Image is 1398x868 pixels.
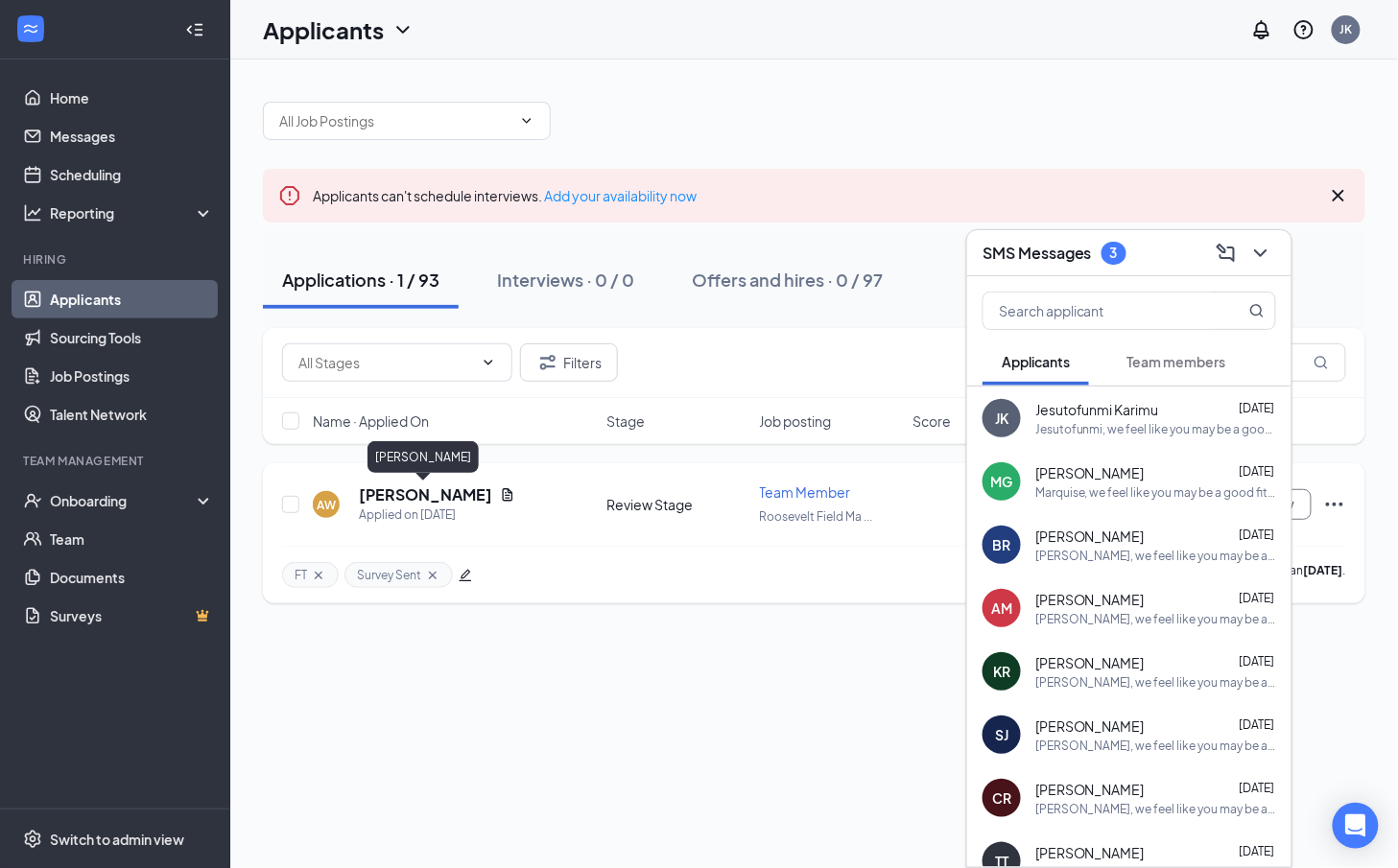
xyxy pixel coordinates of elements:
svg: Collapse [185,20,204,39]
h1: Applicants [263,13,384,46]
a: SurveysCrown [50,597,214,635]
span: Stage [607,411,646,431]
a: Sourcing Tools [50,318,214,357]
svg: Cross [1327,184,1350,207]
div: [PERSON_NAME], we feel like you may be a good fit for our team and wanted to extend an invitation... [1035,738,1276,754]
span: Jesutofunmi Karimu [1035,400,1159,419]
a: Talent Network [50,395,214,434]
span: [PERSON_NAME] [1035,653,1145,672]
div: Hiring [23,251,210,268]
span: [DATE] [1240,591,1275,605]
button: Filter Filters [520,343,618,382]
input: All Stages [298,352,473,373]
span: [PERSON_NAME] [1035,843,1145,862]
svg: Notifications [1250,18,1273,41]
span: [DATE] [1240,717,1275,732]
a: Home [50,79,214,117]
span: Survey Sent [357,567,421,583]
span: Score [912,411,951,431]
div: [PERSON_NAME], we feel like you may be a good fit for our team and wanted to extend an invitation... [1035,611,1276,627]
a: Applicants [50,280,214,318]
span: [DATE] [1240,401,1275,415]
div: AM [991,598,1012,618]
svg: QuestionInfo [1292,18,1315,41]
a: Messages [50,117,214,155]
div: Applied on [DATE] [359,505,515,525]
h3: SMS Messages [983,243,1092,264]
span: [PERSON_NAME] [1035,463,1145,482]
svg: ChevronDown [481,355,496,370]
div: AW [317,497,336,513]
span: FT [295,567,307,583]
div: Open Intercom Messenger [1333,803,1379,849]
span: edit [459,569,472,582]
input: All Job Postings [279,110,511,131]
span: [DATE] [1240,464,1275,479]
svg: ChevronDown [1249,242,1272,265]
span: Name · Applied On [313,411,429,431]
div: KR [993,662,1010,681]
div: JK [995,409,1008,428]
div: Interviews · 0 / 0 [497,268,634,292]
div: Offers and hires · 0 / 97 [692,268,883,292]
button: ComposeMessage [1211,238,1242,269]
a: Team [50,520,214,558]
svg: MagnifyingGlass [1249,303,1265,318]
span: [PERSON_NAME] [1035,590,1145,609]
h5: [PERSON_NAME] [359,484,492,505]
svg: Error [278,184,301,207]
div: CR [992,788,1011,808]
div: Onboarding [50,491,198,510]
div: JK [1340,21,1353,37]
div: Review Stage [607,495,748,514]
a: Scheduling [50,155,214,194]
div: Applications · 1 / 93 [282,268,439,292]
svg: MagnifyingGlass [1314,355,1329,370]
svg: ChevronDown [519,113,534,129]
span: [PERSON_NAME] [1035,527,1145,546]
span: [DATE] [1240,528,1275,542]
svg: Cross [425,568,440,583]
div: [PERSON_NAME], we feel like you may be a good fit for our team and wanted to extend an invitation... [1035,548,1276,564]
span: Team members [1127,353,1226,370]
span: Applicants can't schedule interviews. [313,187,697,204]
span: [DATE] [1240,844,1275,858]
span: Job posting [760,411,832,431]
span: Roosevelt Field Ma ... [760,509,873,524]
div: Marquise, we feel like you may be a good fit for our team and wanted to extend an invitation to j... [1035,484,1276,501]
div: MG [991,472,1013,491]
span: Team Member [760,483,851,501]
svg: WorkstreamLogo [21,19,40,38]
svg: Analysis [23,203,42,223]
span: [DATE] [1240,654,1275,669]
span: [PERSON_NAME] [1035,716,1145,736]
div: 3 [1110,245,1118,261]
span: Applicants [1002,353,1070,370]
a: Add your availability now [544,187,697,204]
span: [DATE] [1240,781,1275,795]
svg: Document [500,487,515,503]
div: [PERSON_NAME] [367,441,479,473]
svg: ComposeMessage [1215,242,1238,265]
svg: ChevronDown [391,18,415,41]
input: Search applicant [983,293,1211,329]
button: ChevronDown [1245,238,1276,269]
svg: Cross [311,568,326,583]
b: [DATE] [1304,563,1343,577]
div: [PERSON_NAME], we feel like you may be a good fit for our team and wanted to extend an invitation... [1035,674,1276,691]
div: BR [993,535,1011,554]
a: Documents [50,558,214,597]
svg: Ellipses [1323,493,1346,516]
svg: Settings [23,830,42,849]
div: Team Management [23,453,210,469]
div: Reporting [50,203,215,223]
div: [PERSON_NAME], we feel like you may be a good fit for our team and wanted to extend an invitation... [1035,801,1276,817]
span: [PERSON_NAME] [1035,780,1145,799]
div: Jesutofunmi, we feel like you may be a good fit for our team and wanted to extend an invitation t... [1035,421,1276,437]
div: SJ [995,725,1008,744]
svg: Filter [536,351,559,374]
svg: UserCheck [23,491,42,510]
div: Switch to admin view [50,830,184,849]
a: Job Postings [50,357,214,395]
